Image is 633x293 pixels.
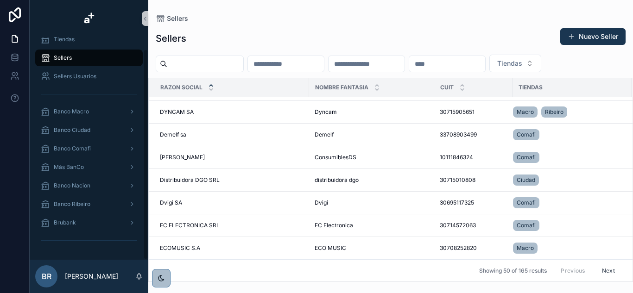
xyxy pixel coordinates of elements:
[440,108,475,116] span: 30715905651
[315,199,328,206] span: Dvigi
[513,218,620,233] a: Comafi
[315,154,356,161] span: ConsumiblesDS
[513,106,538,118] a: Macro
[560,28,626,45] button: Nuevo Seller
[440,108,507,116] a: 30715905651
[35,68,143,85] a: Sellers Usuarios
[479,267,547,274] span: Showing 50 of 165 results
[160,131,304,138] a: Demelf sa
[315,108,337,116] span: Dyncam
[315,222,353,229] span: EC Electronica
[595,263,621,278] button: Next
[513,241,620,256] a: Macro
[440,176,475,184] span: 30715010808
[513,175,539,186] a: Ciudad
[541,106,567,118] a: Ribeiro
[315,222,429,229] a: EC Electronica
[160,154,205,161] span: [PERSON_NAME]
[160,199,182,206] span: Dvigi SA
[54,36,75,43] span: Tiendas
[440,154,473,161] span: 10111846324
[35,177,143,194] a: Banco Nacion
[517,244,534,252] span: Macro
[440,131,477,138] span: 33708903499
[35,214,143,231] a: Brubank
[160,244,200,252] span: ECOMUSIC S.A
[35,50,143,66] a: Sellers
[517,176,535,184] span: Ciudad
[513,150,620,165] a: Comafi
[160,176,304,184] a: Distribuidora DGO SRL
[35,140,143,157] a: Banco Comafi
[315,131,429,138] a: Demelf
[440,84,454,91] span: Cuit
[440,176,507,184] a: 30715010808
[315,244,429,252] a: ECO MUSIC
[315,84,368,91] span: Nombre Fantasia
[160,176,220,184] span: Distribuidora DGO SRL
[160,131,186,138] span: Demelf sa
[440,131,507,138] a: 33708903499
[513,105,620,119] a: MacroRibeiro
[315,244,346,252] span: ECO MUSIC
[54,219,76,226] span: Brubank
[513,173,620,187] a: Ciudad
[54,54,72,62] span: Sellers
[54,145,91,152] span: Banco Comafi
[156,32,186,45] h1: Sellers
[54,73,96,80] span: Sellers Usuarios
[513,129,539,140] a: Comafi
[545,108,563,116] span: Ribeiro
[440,154,507,161] a: 10111846324
[160,108,194,116] span: DYNCAM SA
[513,197,539,208] a: Comafi
[440,199,507,206] a: 30695117325
[35,159,143,175] a: Más BanCo
[513,127,620,142] a: Comafi
[160,199,304,206] a: Dvigi SA
[54,126,90,134] span: Banco Ciudad
[54,200,90,208] span: Banco Ribeiro
[30,37,148,260] div: scrollable content
[440,222,476,229] span: 30714572063
[35,103,143,120] a: Banco Macro
[497,59,522,68] span: Tiendas
[54,108,89,115] span: Banco Macro
[513,220,539,231] a: Comafi
[517,108,534,116] span: Macro
[160,222,220,229] span: EC ELECTRONICA SRL
[54,163,84,171] span: Más BanCo
[440,199,474,206] span: 30695117325
[42,271,51,282] span: BR
[315,199,429,206] a: Dvigi
[517,199,536,206] span: Comafi
[315,176,359,184] span: distribuidora dgo
[517,222,536,229] span: Comafi
[519,84,543,91] span: Tiendas
[315,176,429,184] a: distribuidora dgo
[82,11,96,26] img: App logo
[156,14,188,23] a: Sellers
[35,196,143,212] a: Banco Ribeiro
[35,31,143,48] a: Tiendas
[35,122,143,138] a: Banco Ciudad
[167,14,188,23] span: Sellers
[513,195,620,210] a: Comafi
[54,182,90,189] span: Banco Nacion
[160,154,304,161] a: [PERSON_NAME]
[440,244,507,252] a: 30708252820
[517,131,536,138] span: Comafi
[160,108,304,116] a: DYNCAM SA
[513,243,538,254] a: Macro
[315,154,429,161] a: ConsumiblesDS
[513,152,539,163] a: Comafi
[315,131,334,138] span: Demelf
[517,154,536,161] span: Comafi
[315,108,429,116] a: Dyncam
[489,55,541,72] button: Select Button
[440,244,477,252] span: 30708252820
[160,84,203,91] span: Razon Social
[440,222,507,229] a: 30714572063
[65,272,118,281] p: [PERSON_NAME]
